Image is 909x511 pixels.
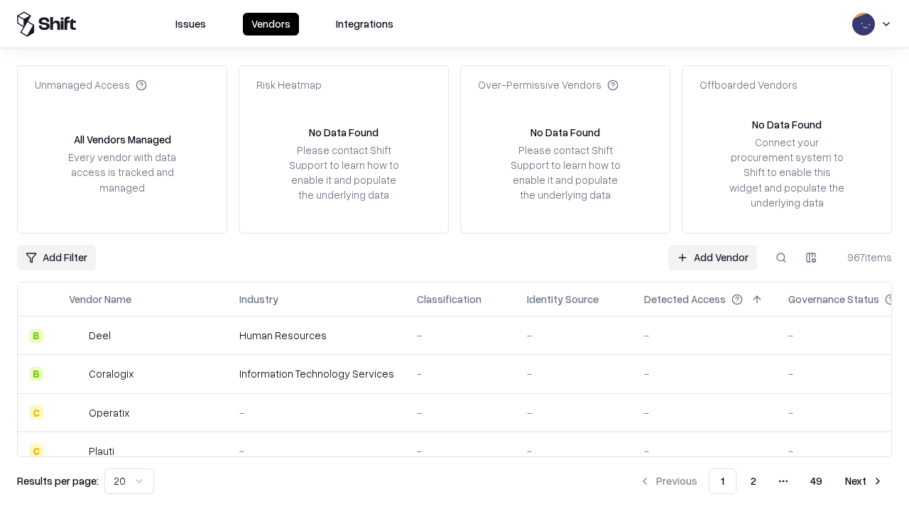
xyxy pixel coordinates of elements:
[167,13,214,35] button: Issues
[739,468,768,494] button: 2
[478,77,619,92] div: Over-Permissive Vendors
[69,405,83,419] img: Operatix
[256,77,322,92] div: Risk Heatmap
[74,132,171,147] div: All Vendors Managed
[63,150,181,194] div: Every vendor with data access is tracked and managed
[644,366,766,381] div: -
[644,328,766,343] div: -
[835,250,892,265] div: 967 items
[527,366,621,381] div: -
[285,143,403,203] div: Please contact Shift Support to learn how to enable it and populate the underlying data
[728,135,846,210] div: Connect your procurement system to Shift to enable this widget and populate the underlying data
[527,328,621,343] div: -
[239,366,394,381] div: Information Technology Services
[89,444,114,458] div: Plauti
[644,292,726,307] div: Detected Access
[17,245,96,270] button: Add Filter
[700,77,798,92] div: Offboarded Vendors
[89,328,111,343] div: Deel
[29,329,43,343] div: B
[309,125,379,140] div: No Data Found
[239,405,394,420] div: -
[29,405,43,419] div: C
[239,444,394,458] div: -
[631,468,892,494] nav: pagination
[35,77,147,92] div: Unmanaged Access
[530,125,600,140] div: No Data Found
[69,367,83,381] img: Coralogix
[837,468,892,494] button: Next
[243,13,299,35] button: Vendors
[788,292,879,307] div: Governance Status
[417,444,504,458] div: -
[417,366,504,381] div: -
[527,444,621,458] div: -
[239,292,278,307] div: Industry
[69,329,83,343] img: Deel
[709,468,736,494] button: 1
[506,143,624,203] div: Please contact Shift Support to learn how to enable it and populate the underlying data
[417,292,481,307] div: Classification
[89,405,129,420] div: Operatix
[69,444,83,458] img: Plauti
[752,117,822,132] div: No Data Found
[417,328,504,343] div: -
[644,444,766,458] div: -
[89,366,134,381] div: Coralogix
[527,405,621,420] div: -
[239,328,394,343] div: Human Resources
[527,292,599,307] div: Identity Source
[69,292,131,307] div: Vendor Name
[29,444,43,458] div: C
[327,13,402,35] button: Integrations
[417,405,504,420] div: -
[29,367,43,381] div: B
[644,405,766,420] div: -
[668,245,757,270] a: Add Vendor
[799,468,834,494] button: 49
[17,473,99,488] p: Results per page:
